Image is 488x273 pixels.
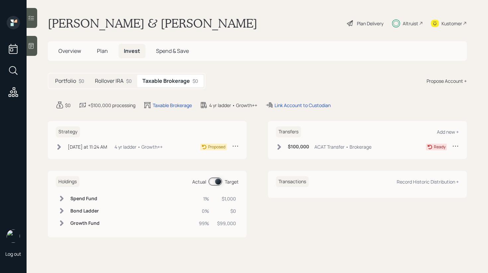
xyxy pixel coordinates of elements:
div: ACAT Transfer • Brokerage [314,143,371,150]
div: +$100,000 processing [88,102,135,109]
div: $99,000 [217,220,236,227]
h5: Portfolio [55,78,76,84]
div: Log out [5,251,21,257]
div: $0 [193,77,198,84]
h5: Rollover IRA [95,78,123,84]
span: Invest [124,47,140,55]
div: 4 yr ladder • Growth++ [209,102,257,109]
span: Plan [97,47,108,55]
div: Propose Account + [427,77,467,84]
div: $0 [79,77,84,84]
div: 1% [199,195,209,202]
div: $0 [65,102,71,109]
h6: Bond Ladder [70,208,100,214]
h1: [PERSON_NAME] & [PERSON_NAME] [48,16,257,31]
div: $0 [126,77,132,84]
span: Spend & Save [156,47,189,55]
div: 0% [199,207,209,214]
span: Overview [58,47,81,55]
h6: Holdings [56,176,79,187]
h6: Spend Fund [70,196,100,202]
div: Proposed [208,144,225,150]
h5: Taxable Brokerage [142,78,190,84]
div: Actual [192,178,206,185]
h6: Growth Fund [70,220,100,226]
div: Record Historic Distribution + [397,179,459,185]
h6: $100,000 [288,144,309,150]
h6: Transactions [276,176,309,187]
div: Kustomer [442,20,462,27]
div: Taxable Brokerage [153,102,192,109]
img: retirable_logo.png [7,229,20,243]
div: Altruist [403,20,418,27]
div: Link Account to Custodian [275,102,331,109]
div: 99% [199,220,209,227]
div: $1,000 [217,195,236,202]
h6: Transfers [276,126,301,137]
div: 4 yr ladder • Growth++ [115,143,163,150]
div: [DATE] at 11:24 AM [68,143,107,150]
div: $0 [217,207,236,214]
div: Add new + [437,129,459,135]
div: Plan Delivery [357,20,383,27]
h6: Strategy [56,126,80,137]
div: Ready [434,144,446,150]
div: Target [225,178,239,185]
